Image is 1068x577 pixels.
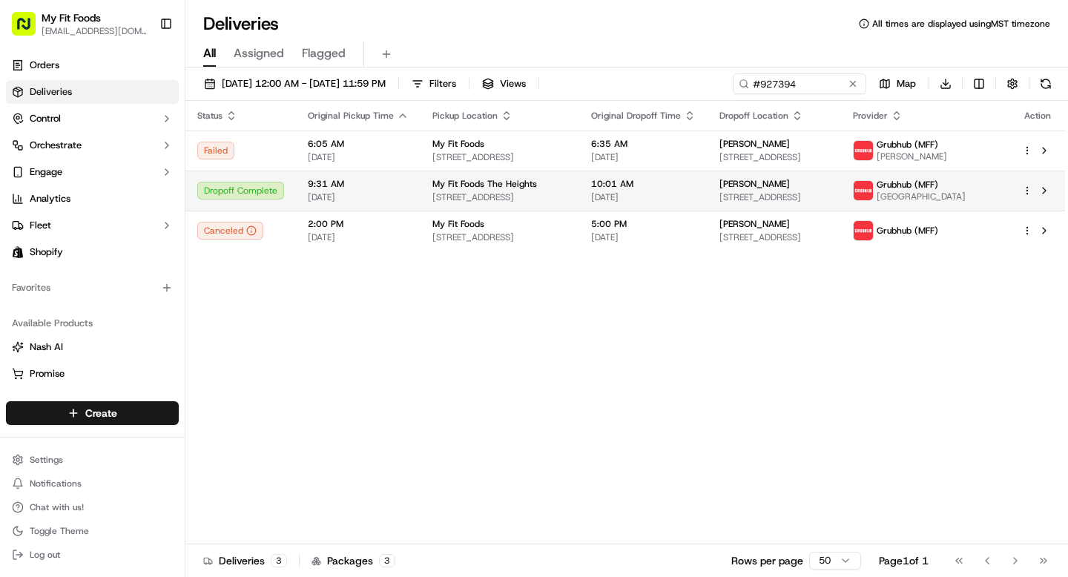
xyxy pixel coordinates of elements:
[148,368,179,379] span: Pylon
[15,193,99,205] div: Past conversations
[719,151,829,163] span: [STREET_ADDRESS]
[308,231,409,243] span: [DATE]
[85,406,117,421] span: Create
[6,449,179,470] button: Settings
[500,77,526,90] span: Views
[46,270,158,282] span: Wisdom [PERSON_NAME]
[6,240,179,264] a: Shopify
[731,553,803,568] p: Rows per page
[6,80,179,104] a: Deliveries
[432,231,567,243] span: [STREET_ADDRESS]
[230,190,270,208] button: See all
[169,230,200,242] span: [DATE]
[197,222,263,240] div: Canceled
[432,191,567,203] span: [STREET_ADDRESS]
[591,231,696,243] span: [DATE]
[203,12,279,36] h1: Deliveries
[67,142,243,156] div: Start new chat
[719,231,829,243] span: [STREET_ADDRESS]
[591,178,696,190] span: 10:01 AM
[872,73,923,94] button: Map
[234,44,284,62] span: Assigned
[30,112,61,125] span: Control
[733,73,866,94] input: Type to search
[432,151,567,163] span: [STREET_ADDRESS]
[308,110,394,122] span: Original Pickup Time
[39,96,267,111] input: Got a question? Start typing here...
[877,225,938,237] span: Grubhub (MFF)
[30,192,70,205] span: Analytics
[30,139,82,152] span: Orchestrate
[197,73,392,94] button: [DATE] 12:00 AM - [DATE] 11:59 PM
[46,230,158,242] span: Wisdom [PERSON_NAME]
[429,77,456,90] span: Filters
[30,454,63,466] span: Settings
[203,553,287,568] div: Deliveries
[308,151,409,163] span: [DATE]
[854,181,873,200] img: 5e692f75ce7d37001a5d71f1
[1035,73,1056,94] button: Refresh
[140,332,238,346] span: API Documentation
[6,335,179,359] button: Nash AI
[15,15,44,44] img: Nash
[854,141,873,160] img: 5e692f75ce7d37001a5d71f1
[719,191,829,203] span: [STREET_ADDRESS]
[591,191,696,203] span: [DATE]
[6,133,179,157] button: Orchestrate
[877,139,938,151] span: Grubhub (MFF)
[302,44,346,62] span: Flagged
[42,10,101,25] button: My Fit Foods
[42,25,148,37] button: [EMAIL_ADDRESS][DOMAIN_NAME]
[169,270,200,282] span: [DATE]
[222,77,386,90] span: [DATE] 12:00 AM - [DATE] 11:59 PM
[15,59,270,83] p: Welcome 👋
[308,178,409,190] span: 9:31 AM
[6,53,179,77] a: Orders
[6,473,179,494] button: Notifications
[879,553,929,568] div: Page 1 of 1
[6,107,179,131] button: Control
[719,110,788,122] span: Dropoff Location
[308,218,409,230] span: 2:00 PM
[30,501,84,513] span: Chat with us!
[15,216,39,245] img: Wisdom Oko
[30,231,42,243] img: 1736555255976-a54dd68f-1ca7-489b-9aae-adbdc363a1c4
[6,521,179,541] button: Toggle Theme
[12,340,173,354] a: Nash AI
[1022,110,1053,122] div: Action
[872,18,1050,30] span: All times are displayed using MST timezone
[6,160,179,184] button: Engage
[308,138,409,150] span: 6:05 AM
[31,142,58,168] img: 8571987876998_91fb9ceb93ad5c398215_72.jpg
[432,138,484,150] span: My Fit Foods
[30,165,62,179] span: Engage
[719,218,790,230] span: [PERSON_NAME]
[897,77,916,90] span: Map
[6,187,179,211] a: Analytics
[854,221,873,240] img: 5e692f75ce7d37001a5d71f1
[475,73,533,94] button: Views
[853,110,888,122] span: Provider
[379,554,395,567] div: 3
[67,156,204,168] div: We're available if you need us!
[591,218,696,230] span: 5:00 PM
[30,525,89,537] span: Toggle Theme
[6,362,179,386] button: Promise
[30,219,51,232] span: Fleet
[197,110,222,122] span: Status
[877,151,947,162] span: [PERSON_NAME]
[432,218,484,230] span: My Fit Foods
[161,230,166,242] span: •
[30,85,72,99] span: Deliveries
[30,340,63,354] span: Nash AI
[105,367,179,379] a: Powered byPylon
[6,214,179,237] button: Fleet
[30,367,65,380] span: Promise
[30,271,42,283] img: 1736555255976-a54dd68f-1ca7-489b-9aae-adbdc363a1c4
[12,246,24,258] img: Shopify logo
[719,138,790,150] span: [PERSON_NAME]
[6,544,179,565] button: Log out
[9,326,119,352] a: 📗Knowledge Base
